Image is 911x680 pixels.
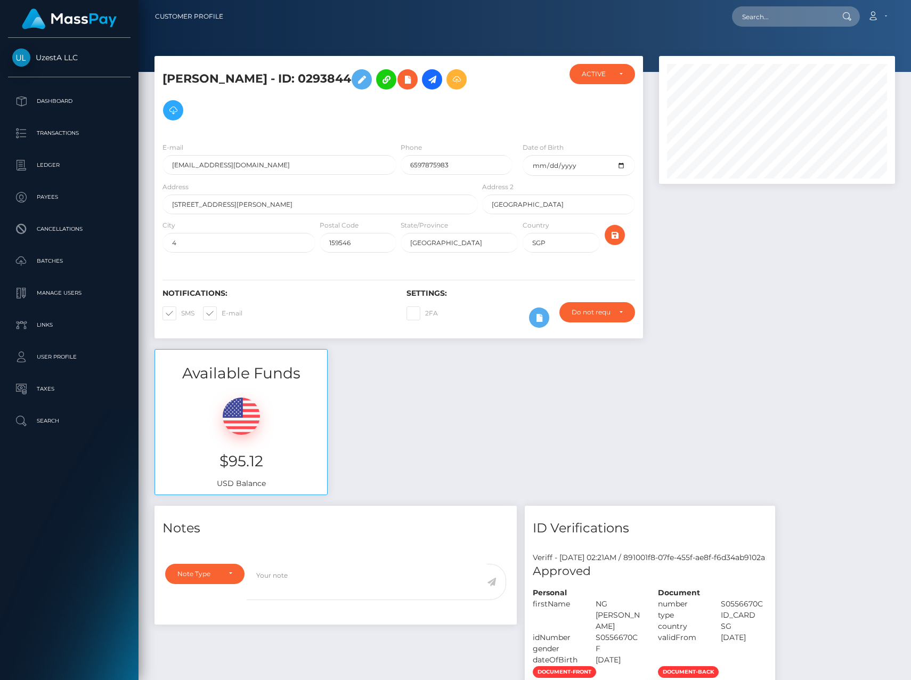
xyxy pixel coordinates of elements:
h3: $95.12 [163,451,319,472]
div: dateOfBirth [525,654,588,666]
div: firstName [525,598,588,632]
a: Dashboard [8,88,131,115]
div: idNumber [525,632,588,643]
label: City [162,221,175,230]
span: document-front [533,666,596,678]
a: Ledger [8,152,131,179]
button: ACTIVE [570,64,635,84]
p: Dashboard [12,93,126,109]
input: Search... [732,6,832,27]
h5: Approved [533,563,767,580]
a: Payees [8,184,131,211]
a: User Profile [8,344,131,370]
label: Postal Code [320,221,359,230]
h6: Settings: [406,289,635,298]
label: E-mail [162,143,183,152]
p: User Profile [12,349,126,365]
div: number [650,598,713,610]
label: E-mail [203,306,242,320]
label: Address 2 [482,182,514,192]
h3: Available Funds [155,363,327,384]
button: Note Type [165,564,245,584]
a: Transactions [8,120,131,147]
div: [DATE] [588,654,650,666]
div: Do not require [572,308,611,317]
a: Search [8,408,131,434]
p: Taxes [12,381,126,397]
a: Batches [8,248,131,274]
a: Manage Users [8,280,131,306]
div: validFrom [650,632,713,643]
img: UzestA LLC [12,48,30,67]
div: S0556670C [588,632,650,643]
label: Phone [401,143,422,152]
a: Links [8,312,131,338]
p: Transactions [12,125,126,141]
span: document-back [658,666,719,678]
div: Veriff - [DATE] 02:21AM / 891001f8-07fe-455f-ae8f-f6d34ab9102a [525,552,775,563]
div: S0556670C [713,598,776,610]
div: NG [PERSON_NAME] [588,598,650,632]
h4: Notes [162,519,509,538]
p: Batches [12,253,126,269]
button: Do not require [559,302,635,322]
div: SG [713,621,776,632]
div: Note Type [177,570,220,578]
h4: ID Verifications [533,519,767,538]
a: Cancellations [8,216,131,242]
div: F [588,643,650,654]
div: gender [525,643,588,654]
p: Ledger [12,157,126,173]
p: Cancellations [12,221,126,237]
label: State/Province [401,221,448,230]
a: Taxes [8,376,131,402]
div: ID_CARD [713,610,776,621]
strong: Personal [533,588,567,597]
a: Initiate Payout [422,69,442,90]
label: Country [523,221,549,230]
strong: Document [658,588,700,597]
span: UzestA LLC [8,53,131,62]
div: type [650,610,713,621]
label: 2FA [406,306,438,320]
label: Date of Birth [523,143,564,152]
div: [DATE] [713,632,776,643]
h5: [PERSON_NAME] - ID: 0293844 [162,64,472,126]
p: Links [12,317,126,333]
a: Customer Profile [155,5,223,28]
h6: Notifications: [162,289,391,298]
p: Search [12,413,126,429]
div: ACTIVE [582,70,611,78]
label: SMS [162,306,194,320]
p: Payees [12,189,126,205]
label: Address [162,182,189,192]
p: Manage Users [12,285,126,301]
img: USD.png [223,398,260,435]
div: USD Balance [155,384,327,495]
img: MassPay Logo [22,9,117,29]
div: country [650,621,713,632]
